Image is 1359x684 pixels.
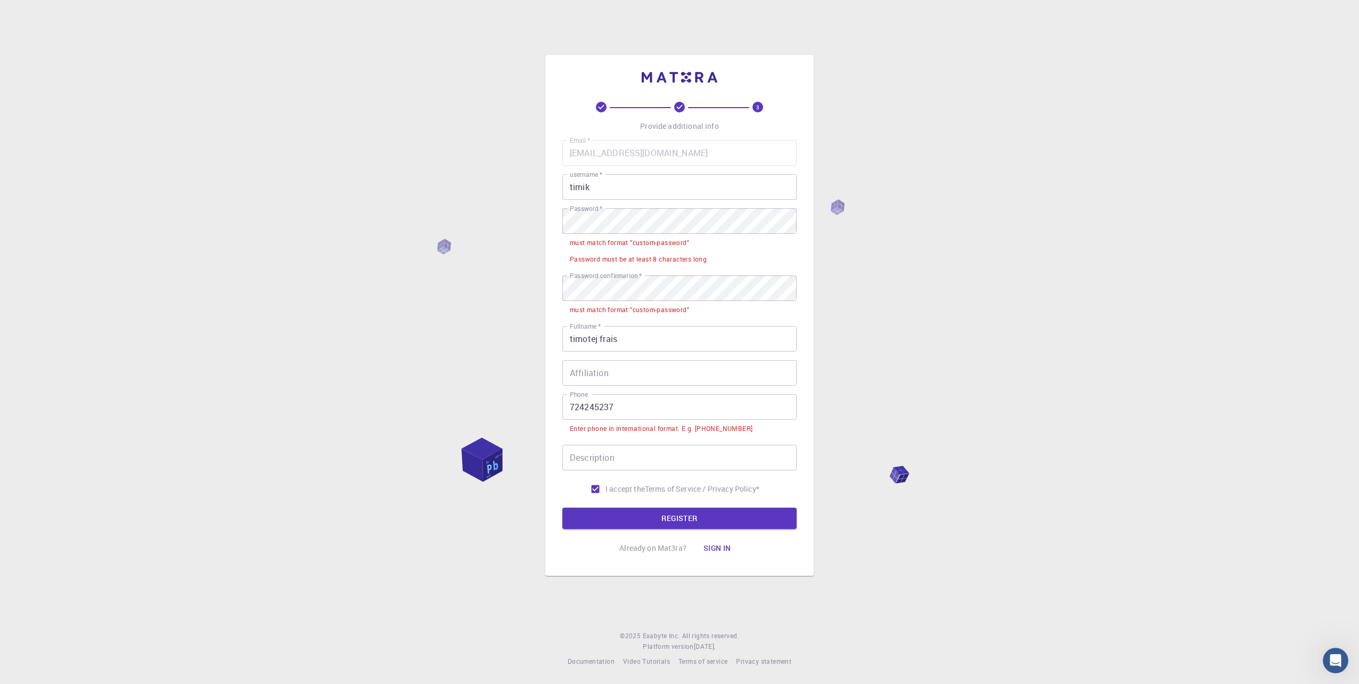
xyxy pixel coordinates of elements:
span: Privacy statement [736,657,791,665]
p: Already on Mat3ra? [619,543,686,553]
a: Terms of Service / Privacy Policy* [645,484,759,494]
label: Password confirmation [570,271,642,280]
label: Email [570,136,590,145]
a: Documentation [568,656,615,667]
text: 3 [756,103,759,111]
label: Password [570,204,602,213]
button: Sign in [695,538,740,559]
span: Video Tutorials [623,657,670,665]
p: Provide additional info [640,121,718,132]
div: must match format "custom-password" [570,305,689,315]
span: Platform version [643,641,693,652]
span: Terms of service [678,657,727,665]
span: Exabyte Inc. [643,631,680,640]
a: Privacy statement [736,656,791,667]
button: REGISTER [562,508,797,529]
label: username [570,170,602,179]
span: © 2025 [620,631,642,641]
a: Exabyte Inc. [643,631,680,641]
div: must match format "custom-password" [570,238,689,248]
span: I accept the [605,484,645,494]
label: Fullname [570,322,601,331]
div: Enter phone in international format. E.g. [PHONE_NUMBER] [570,424,752,434]
div: Password must be at least 8 characters long [570,254,707,265]
a: Terms of service [678,656,727,667]
p: Terms of Service / Privacy Policy * [645,484,759,494]
span: All rights reserved. [682,631,739,641]
a: [DATE]. [694,641,716,652]
span: [DATE] . [694,642,716,650]
span: Documentation [568,657,615,665]
a: Video Tutorials [623,656,670,667]
iframe: Intercom live chat [1323,648,1348,673]
label: Phone [570,390,588,399]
